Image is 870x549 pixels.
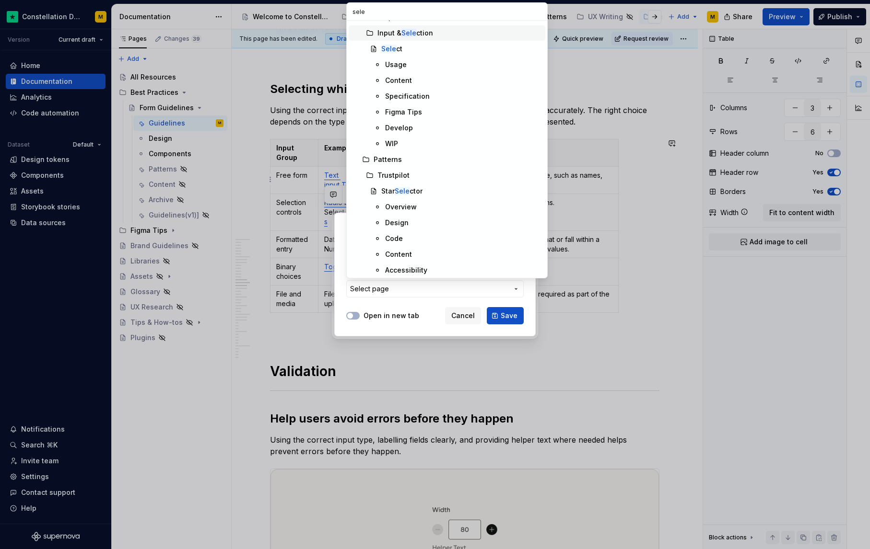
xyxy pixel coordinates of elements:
input: Search in pages... [347,3,547,20]
div: Usage [385,60,407,69]
div: Figma Tips [385,107,422,117]
div: Overview [385,202,417,212]
div: Patterns [374,155,402,164]
mark: Sele [381,45,396,53]
mark: Sele [401,29,416,37]
div: WIP [385,139,398,149]
div: Star ctor [381,186,423,196]
div: Design [385,218,409,228]
div: Trustpilot [377,171,410,180]
div: Develop [385,123,413,133]
mark: Sele [395,187,410,195]
div: Content [385,250,412,259]
div: Specification [385,91,430,101]
div: Input & ction [377,28,433,38]
div: Accessibility [385,265,427,275]
div: Content [385,76,412,85]
div: ct [381,44,402,54]
div: Code [385,234,403,243]
div: Search in pages... [347,21,547,278]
